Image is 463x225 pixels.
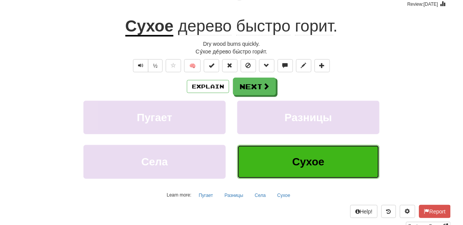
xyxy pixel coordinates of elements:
button: Пугает [195,190,217,201]
button: Round history (alt+y) [381,205,396,218]
button: Next [233,78,276,95]
div: Су́хое де́рево бы́стро гори́т. [12,48,451,55]
span: Пугает [137,112,172,123]
button: Села [83,145,226,178]
button: Разницы [220,190,247,201]
button: Report [419,205,451,218]
div: Dry wood burns quickly. [12,40,451,48]
button: Grammar (alt+g) [259,59,275,72]
span: Разницы [285,112,332,123]
button: Discuss sentence (alt+u) [278,59,293,72]
button: Edit sentence (alt+d) [296,59,311,72]
button: Favorite sentence (alt+f) [166,59,181,72]
button: ½ [148,59,163,72]
span: быстро [236,17,290,35]
button: Сухое [273,190,295,201]
button: Пугает [83,101,226,134]
button: Set this sentence to 100% Mastered (alt+m) [204,59,219,72]
u: Сухое [125,17,174,37]
span: Сухое [292,156,325,168]
div: Text-to-speech controls [132,59,163,72]
span: дерево [178,17,232,35]
button: Сухое [237,145,380,178]
button: 🧠 [184,59,201,72]
small: Learn more: [167,192,192,198]
span: горит [295,17,333,35]
button: Ignore sentence (alt+i) [241,59,256,72]
button: Add to collection (alt+a) [315,59,330,72]
span: . [173,17,338,35]
button: Разницы [237,101,380,134]
button: Села [251,190,270,201]
span: Села [141,156,168,168]
button: Play sentence audio (ctl+space) [133,59,148,72]
small: Review: [DATE] [408,2,438,7]
button: Explain [187,80,229,93]
button: Help! [350,205,378,218]
button: Reset to 0% Mastered (alt+r) [222,59,238,72]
